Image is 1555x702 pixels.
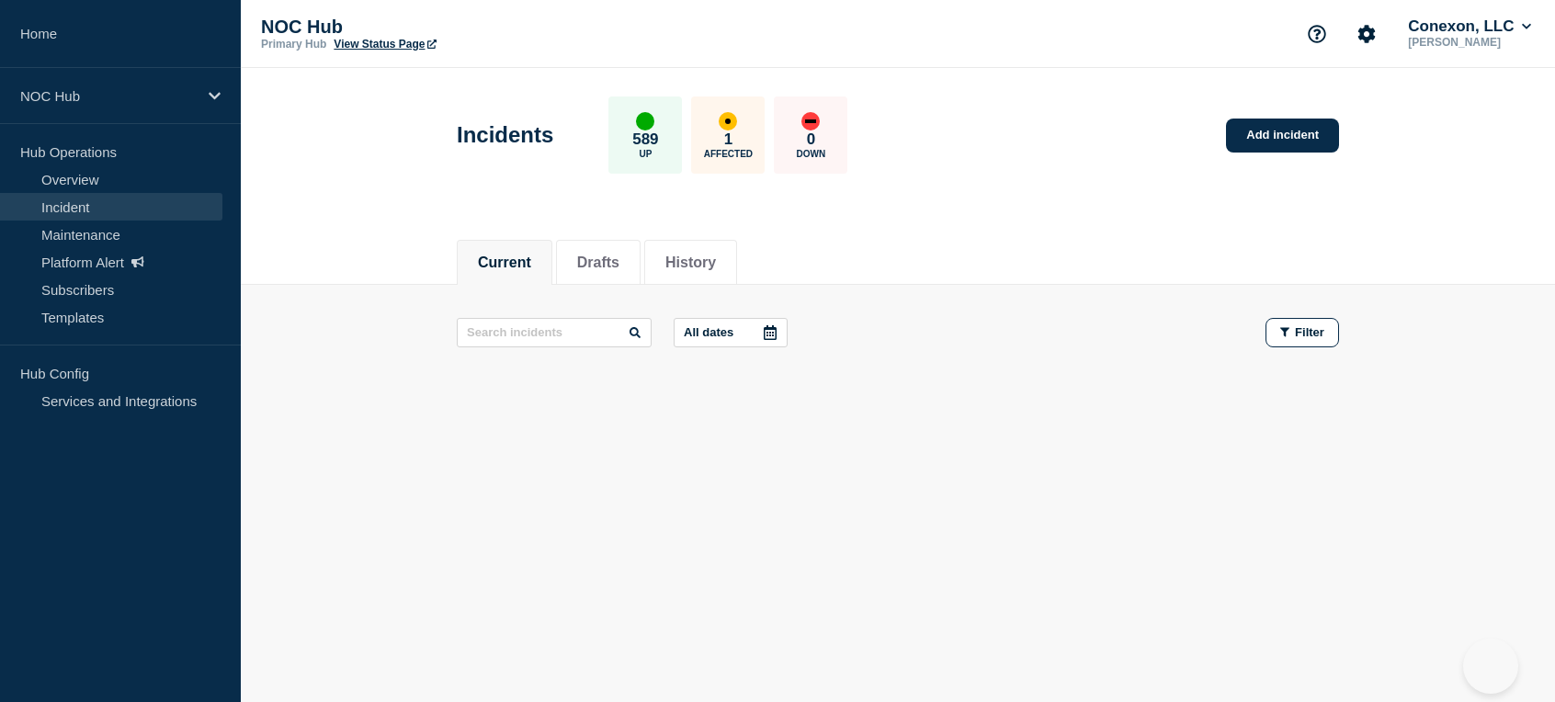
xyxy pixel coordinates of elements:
button: Support [1298,15,1336,53]
span: Filter [1295,325,1324,339]
button: History [665,255,716,271]
a: Add incident [1226,119,1339,153]
p: Primary Hub [261,38,326,51]
p: [PERSON_NAME] [1404,36,1535,49]
button: Filter [1266,318,1339,347]
a: View Status Page [334,38,436,51]
h1: Incidents [457,122,553,148]
div: down [801,112,820,130]
p: 1 [724,130,732,149]
p: Up [639,149,652,159]
p: Down [797,149,826,159]
p: NOC Hub [261,17,629,38]
div: affected [719,112,737,130]
iframe: Help Scout Beacon - Open [1463,639,1518,694]
p: Affected [704,149,753,159]
p: All dates [684,325,733,339]
p: NOC Hub [20,88,197,104]
button: Conexon, LLC [1404,17,1535,36]
button: Account settings [1347,15,1386,53]
button: All dates [674,318,788,347]
p: 0 [807,130,815,149]
input: Search incidents [457,318,652,347]
button: Drafts [577,255,619,271]
p: 589 [632,130,658,149]
div: up [636,112,654,130]
button: Current [478,255,531,271]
